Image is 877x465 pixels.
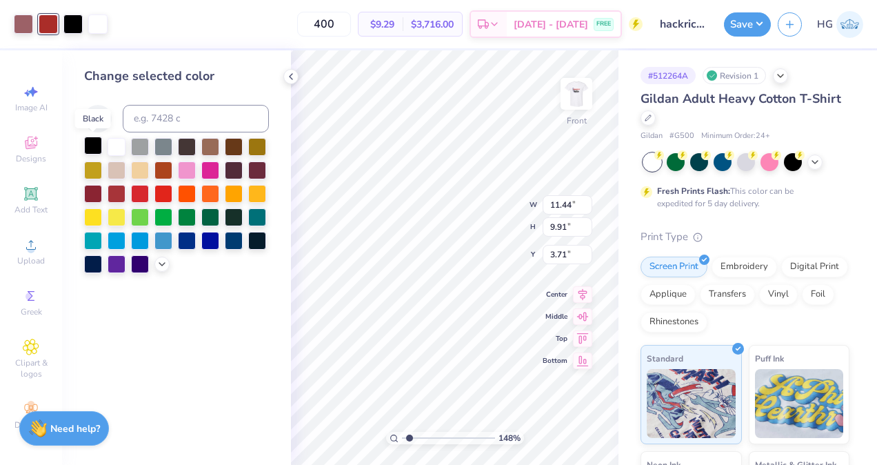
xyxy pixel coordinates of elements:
[657,186,730,197] strong: Fresh Prints Flash:
[543,312,567,321] span: Middle
[817,11,863,38] a: HG
[641,130,663,142] span: Gildan
[724,12,771,37] button: Save
[647,351,683,366] span: Standard
[641,229,849,245] div: Print Type
[641,67,696,84] div: # 512264A
[596,19,611,29] span: FREE
[514,17,588,32] span: [DATE] - [DATE]
[498,432,521,444] span: 148 %
[14,204,48,215] span: Add Text
[543,334,567,344] span: Top
[755,351,784,366] span: Puff Ink
[567,115,587,127] div: Front
[84,67,269,86] div: Change selected color
[641,312,707,333] div: Rhinestones
[7,357,55,379] span: Clipart & logos
[411,17,454,32] span: $3,716.00
[16,153,46,164] span: Designs
[781,257,848,277] div: Digital Print
[14,419,48,431] span: Decorate
[50,422,100,435] strong: Need help?
[700,284,755,305] div: Transfers
[75,109,111,128] div: Black
[17,255,45,266] span: Upload
[543,356,567,366] span: Bottom
[543,290,567,299] span: Center
[123,105,269,132] input: e.g. 7428 c
[367,17,394,32] span: $9.29
[657,185,827,210] div: This color can be expedited for 5 day delivery.
[641,257,707,277] div: Screen Print
[563,80,590,108] img: Front
[649,10,717,38] input: Untitled Design
[836,11,863,38] img: Harry Gold
[669,130,694,142] span: # G500
[712,257,777,277] div: Embroidery
[15,102,48,113] span: Image AI
[641,284,696,305] div: Applique
[759,284,798,305] div: Vinyl
[641,90,841,107] span: Gildan Adult Heavy Cotton T-Shirt
[755,369,844,438] img: Puff Ink
[703,67,766,84] div: Revision 1
[701,130,770,142] span: Minimum Order: 24 +
[297,12,351,37] input: – –
[817,17,833,32] span: HG
[802,284,834,305] div: Foil
[21,306,42,317] span: Greek
[647,369,736,438] img: Standard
